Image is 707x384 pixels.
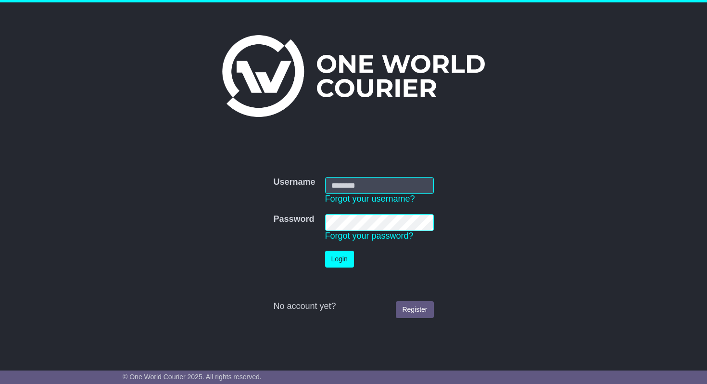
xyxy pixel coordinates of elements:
[325,251,354,268] button: Login
[123,373,262,381] span: © One World Courier 2025. All rights reserved.
[222,35,485,117] img: One World
[273,177,315,188] label: Username
[325,231,414,241] a: Forgot your password?
[325,194,415,204] a: Forgot your username?
[273,301,433,312] div: No account yet?
[396,301,433,318] a: Register
[273,214,314,225] label: Password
